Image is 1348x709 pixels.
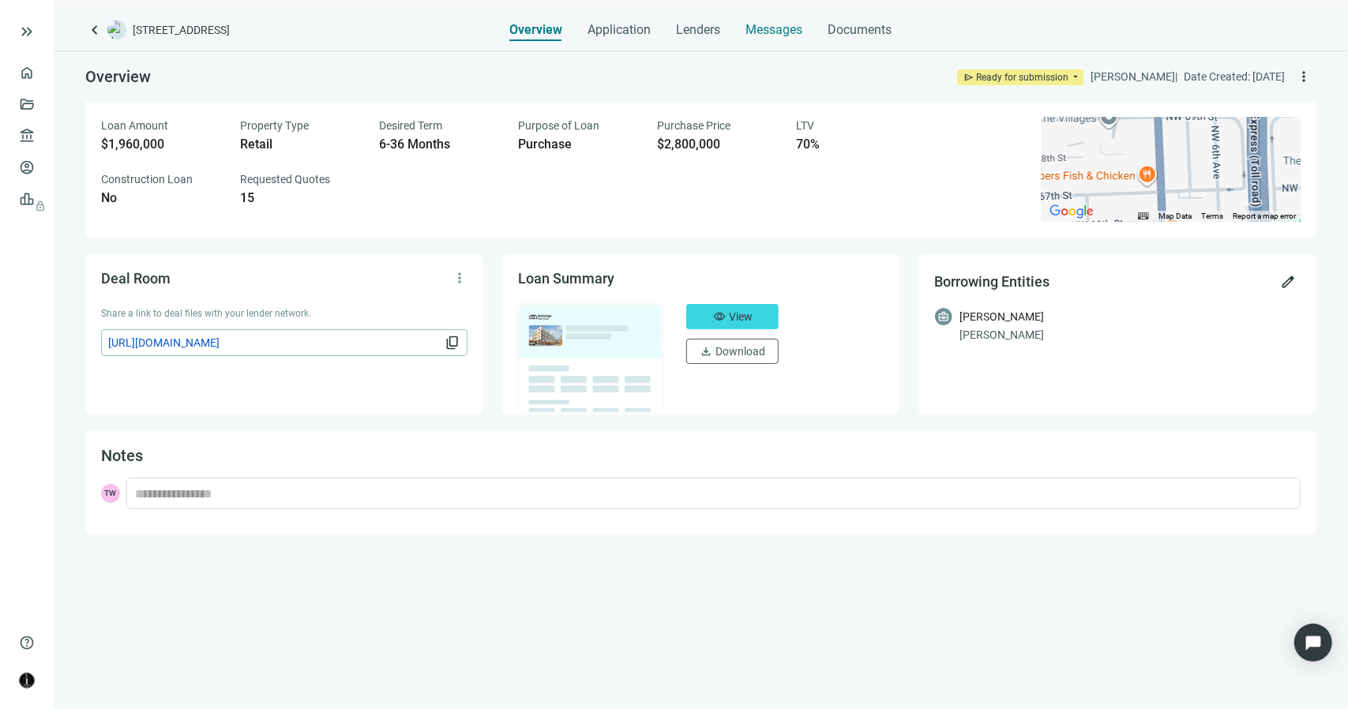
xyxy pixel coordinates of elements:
[19,635,35,651] span: help
[729,310,753,323] span: View
[796,137,916,152] div: 70%
[101,446,143,465] span: Notes
[588,22,651,38] span: Application
[20,673,34,688] img: avatar
[240,137,360,152] div: Retail
[108,334,441,351] span: [URL][DOMAIN_NAME]
[713,310,726,323] span: visibility
[1046,201,1098,222] img: Google
[1046,201,1098,222] a: Open this area in Google Maps (opens a new window)
[1296,69,1312,84] span: more_vert
[1275,269,1301,294] button: edit
[101,137,221,152] div: $1,960,000
[1233,212,1296,220] a: Report a map error
[1291,64,1316,89] button: more_vert
[1091,68,1177,85] div: [PERSON_NAME] |
[1138,211,1149,222] button: Keyboard shortcuts
[513,299,668,416] img: dealOverviewImg
[1184,68,1285,85] div: Date Created: [DATE]
[85,21,104,39] a: keyboard_arrow_left
[976,69,1068,85] div: Ready for submission
[686,339,779,364] button: downloadDownload
[959,308,1044,325] div: [PERSON_NAME]
[828,22,892,38] span: Documents
[518,137,638,152] div: Purchase
[746,22,803,37] span: Messages
[657,137,777,152] div: $2,800,000
[934,273,1049,290] span: Borrowing Entities
[107,21,126,39] img: deal-logo
[518,119,599,132] span: Purpose of Loan
[700,345,712,358] span: download
[240,173,330,186] span: Requested Quotes
[452,270,467,286] span: more_vert
[101,270,171,287] span: Deal Room
[796,119,814,132] span: LTV
[445,335,460,351] span: content_copy
[85,67,151,86] span: Overview
[379,137,499,152] div: 6-36 Months
[715,345,765,358] span: Download
[677,22,721,38] span: Lenders
[657,119,730,132] span: Purchase Price
[510,22,563,38] span: Overview
[686,304,779,329] button: visibilityView
[1201,212,1223,220] a: Terms (opens in new tab)
[133,22,230,38] span: [STREET_ADDRESS]
[17,22,36,41] button: keyboard_double_arrow_right
[1158,211,1192,222] button: Map Data
[447,265,472,291] button: more_vert
[1280,274,1296,290] span: edit
[101,190,221,206] div: No
[959,326,1301,343] div: [PERSON_NAME]
[101,119,168,132] span: Loan Amount
[101,173,193,186] span: Construction Loan
[101,308,311,319] span: Share a link to deal files with your lender network.
[963,72,974,83] span: send
[1294,624,1332,662] div: Open Intercom Messenger
[101,484,120,503] span: TW
[379,119,442,132] span: Desired Term
[240,190,360,206] div: 15
[518,270,614,287] span: Loan Summary
[240,119,309,132] span: Property Type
